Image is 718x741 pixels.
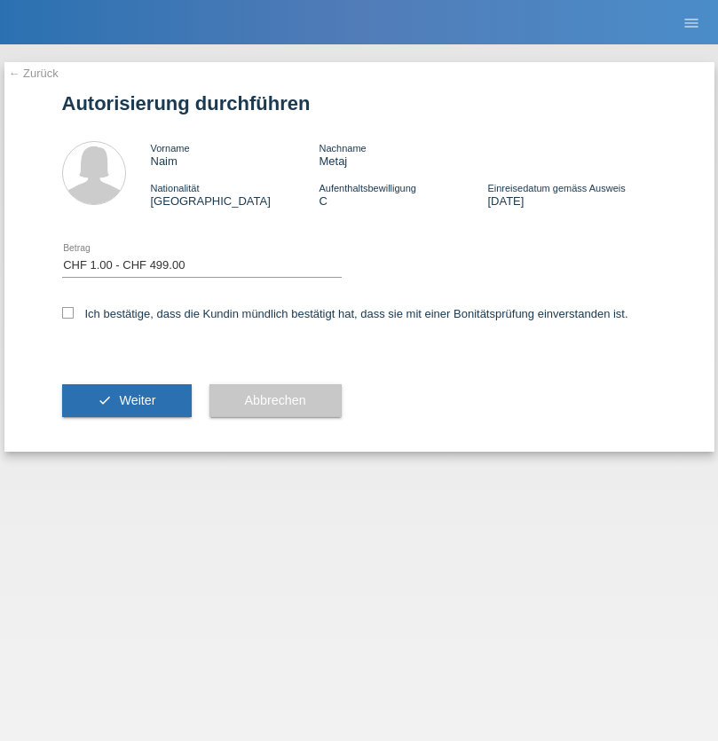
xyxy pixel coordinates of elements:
[682,14,700,32] i: menu
[245,393,306,407] span: Abbrechen
[151,141,320,168] div: Naim
[674,17,709,28] a: menu
[319,183,415,193] span: Aufenthaltsbewilligung
[319,141,487,168] div: Metaj
[151,181,320,208] div: [GEOGRAPHIC_DATA]
[209,384,342,418] button: Abbrechen
[319,143,366,154] span: Nachname
[487,181,656,208] div: [DATE]
[487,183,625,193] span: Einreisedatum gemäss Ausweis
[119,393,155,407] span: Weiter
[151,143,190,154] span: Vorname
[62,384,192,418] button: check Weiter
[98,393,112,407] i: check
[9,67,59,80] a: ← Zurück
[151,183,200,193] span: Nationalität
[319,181,487,208] div: C
[62,92,657,114] h1: Autorisierung durchführen
[62,307,628,320] label: Ich bestätige, dass die Kundin mündlich bestätigt hat, dass sie mit einer Bonitätsprüfung einvers...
